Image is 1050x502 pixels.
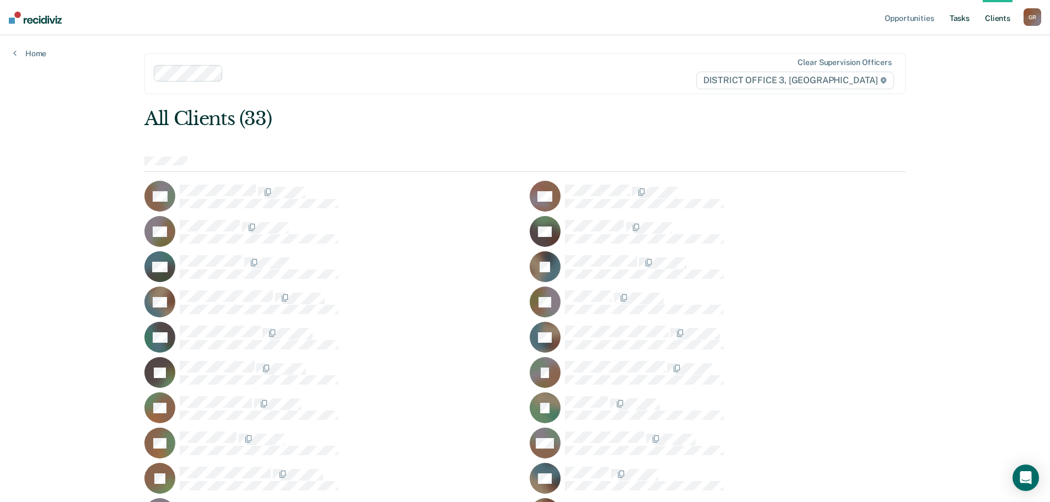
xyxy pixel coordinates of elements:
div: Clear supervision officers [798,58,891,67]
div: G R [1024,8,1041,26]
a: Home [13,48,46,58]
button: GR [1024,8,1041,26]
img: Recidiviz [9,12,62,24]
div: All Clients (33) [144,107,753,130]
span: DISTRICT OFFICE 3, [GEOGRAPHIC_DATA] [696,72,894,89]
div: Open Intercom Messenger [1013,465,1039,491]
